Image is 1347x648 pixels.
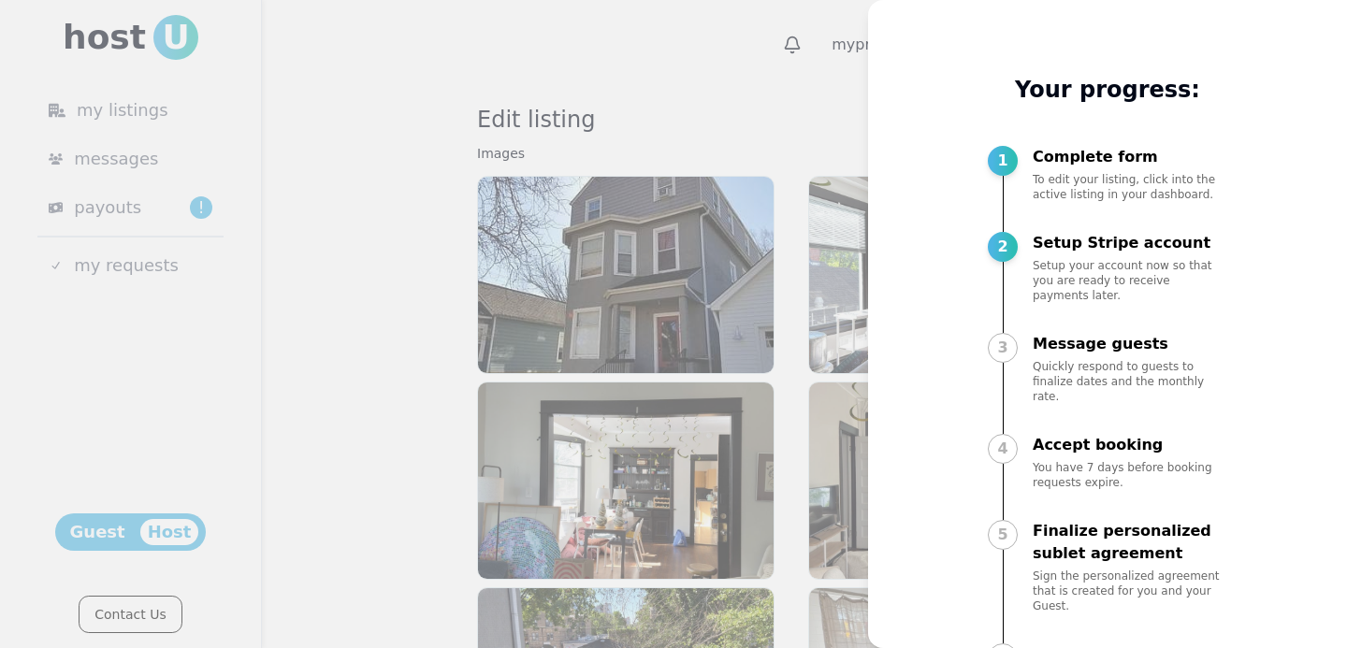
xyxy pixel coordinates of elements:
[988,75,1227,105] p: Your progress:
[988,232,1018,262] div: 2
[988,333,1018,363] div: 3
[1033,460,1227,490] p: You have 7 days before booking requests expire.
[988,520,1018,550] div: 5
[1033,359,1227,404] p: Quickly respond to guests to finalize dates and the monthly rate.
[1033,333,1227,355] p: Message guests
[1033,434,1227,456] p: Accept booking
[988,434,1018,464] div: 4
[1033,172,1227,202] p: To edit your listing, click into the active listing in your dashboard.
[1033,232,1227,254] p: Setup Stripe account
[988,146,1018,176] div: 1
[1033,258,1227,303] p: Setup your account now so that you are ready to receive payments later.
[1033,569,1227,613] p: Sign the personalized agreement that is created for you and your Guest.
[1033,520,1227,565] p: Finalize personalized sublet agreement
[1033,146,1227,168] p: Complete form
